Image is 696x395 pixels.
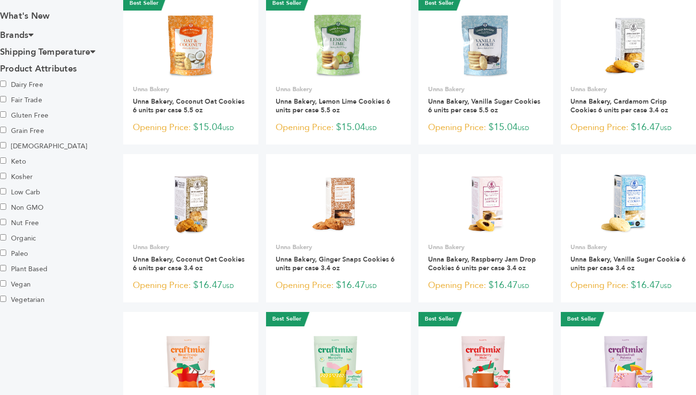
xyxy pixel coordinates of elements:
span: USD [222,282,234,290]
span: USD [660,282,672,290]
img: Unna Bakery, Lemon Lime Cookies 6 units per case 5.5 oz [303,10,373,79]
span: Opening Price: [133,121,191,134]
span: USD [518,282,529,290]
a: Unna Bakery, Lemon Lime Cookies 6 units per case 5.5 oz [276,97,390,115]
img: Unna Bakery, Vanilla Sugar Cookies 6 units per case 5.5 oz [451,10,521,79]
img: Unna Bakery, Cardamom Crisp Cookies 6 units per case 3.4 oz [594,10,663,79]
a: Unna Bakery, Cardamom Crisp Cookies 6 units per case 3.4 oz [570,97,668,115]
span: Opening Price: [570,121,628,134]
img: Craftmix Mango Margarita 12 Pack 12 units per case 3.0 oz [303,325,373,395]
p: $15.04 [428,120,544,135]
span: USD [365,124,377,132]
img: Craftmix Strawberry Mule 12 Pack 12 units per case 3.0 oz [451,325,521,395]
a: Unna Bakery, Vanilla Sugar Cookies 6 units per case 5.5 oz [428,97,540,115]
p: Unna Bakery [276,243,401,251]
span: Opening Price: [428,279,486,292]
p: Unna Bakery [133,243,249,251]
p: $16.47 [570,278,686,293]
a: Unna Bakery, Coconut Oat Cookies 6 units per case 3.4 oz [133,255,244,273]
p: Unna Bakery [428,85,544,94]
span: USD [660,124,672,132]
p: $16.47 [428,278,544,293]
a: Unna Bakery, Ginger Snaps Cookies 6 units per case 3.4 oz [276,255,394,273]
img: Unna Bakery, Raspberry Jam Drop Cookies 6 units per case 3.4 oz [451,168,521,237]
a: Unna Bakery, Vanilla Sugar Cookie 6 units per case 3.4 oz [570,255,685,273]
span: Opening Price: [276,279,334,292]
a: Unna Bakery, Coconut Oat Cookies 6 units per case 5.5 oz [133,97,244,115]
p: Unna Bakery [570,243,686,251]
img: Unna Bakery, Coconut Oat Cookies 6 units per case 3.4 oz [156,168,226,237]
p: Unna Bakery [276,85,401,94]
span: Opening Price: [428,121,486,134]
span: USD [222,124,234,132]
p: Unna Bakery [570,85,686,94]
span: USD [365,282,377,290]
img: Unna Bakery, Ginger Snaps Cookies 6 units per case 3.4 oz [303,168,373,237]
p: $15.04 [133,120,249,135]
span: USD [518,124,529,132]
img: Unna Bakery, Vanilla Sugar Cookie 6 units per case 3.4 oz [594,168,663,237]
img: Craftmix Passionfruit Paloma 12 Pack 12 units per case 3.0 oz [594,325,663,395]
p: $16.47 [276,278,401,293]
p: Unna Bakery [428,243,544,251]
img: Craftmix Blood Orange Mai Tai 12 Pack 12 units per case 3.0 oz [156,325,226,395]
span: Opening Price: [276,121,334,134]
span: Opening Price: [570,279,628,292]
a: Unna Bakery, Raspberry Jam Drop Cookies 6 units per case 3.4 oz [428,255,536,273]
p: Unna Bakery [133,85,249,94]
img: Unna Bakery, Coconut Oat Cookies 6 units per case 5.5 oz [156,10,226,79]
p: $16.47 [570,120,686,135]
p: $16.47 [133,278,249,293]
p: $15.04 [276,120,401,135]
span: Opening Price: [133,279,191,292]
